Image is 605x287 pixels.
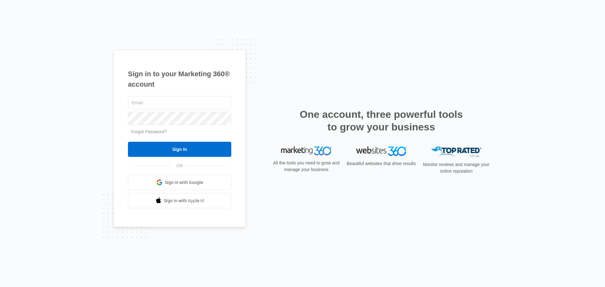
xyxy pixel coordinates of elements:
[128,142,231,157] input: Sign In
[356,146,406,156] img: Websites 360
[128,96,231,109] input: Email
[298,108,465,133] h2: One account, three powerful tools to grow your business
[346,160,417,167] p: Beautiful websites that drive results
[172,163,187,169] span: OR
[271,160,342,173] p: All the tools you need to grow and manage your business
[165,179,203,186] span: Sign in with Google
[131,129,167,134] a: Forgot Password?
[431,146,481,157] img: Top Rated Local
[281,146,331,155] img: Marketing 360
[421,161,492,175] p: Monitor reviews and manage your online reputation
[128,175,231,190] a: Sign in with Google
[128,193,231,208] a: Sign in with Apple Id
[164,198,204,204] span: Sign in with Apple Id
[128,69,231,89] h1: Sign in to your Marketing 360® account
